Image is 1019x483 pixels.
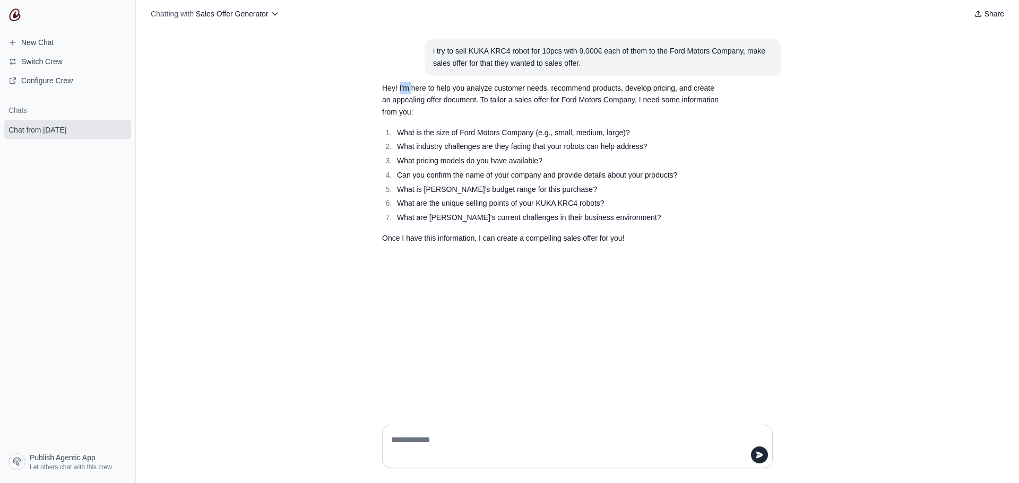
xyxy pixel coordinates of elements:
span: Sales Offer Generator [196,10,269,18]
li: What are [PERSON_NAME]'s current challenges in their business environment? [394,212,722,224]
div: i try to sell KUKA KRC4 robot for 10pcs with 9.000€ each of them to the Ford Motors Company, make... [433,45,773,69]
a: Publish Agentic App Let others chat with this crew [4,449,131,475]
li: What are the unique selling points of your KUKA KRC4 robots? [394,197,722,209]
a: Chat from [DATE] [4,120,131,139]
section: User message [425,39,781,76]
li: What pricing models do you have available? [394,155,722,167]
a: Configure Crew [4,72,131,89]
span: Chatting with [151,8,194,19]
li: What industry challenges are they facing that your robots can help address? [394,140,722,153]
a: New Chat [4,34,131,51]
img: CrewAI Logo [8,8,21,21]
span: Switch Crew [21,56,63,67]
p: Hey! I'm here to help you analyze customer needs, recommend products, develop pricing, and create... [382,82,722,118]
span: Share [985,8,1004,19]
section: Response [374,76,730,251]
span: Configure Crew [21,75,73,86]
li: What is [PERSON_NAME]'s budget range for this purchase? [394,183,722,196]
button: Share [970,6,1008,21]
button: Switch Crew [4,53,131,70]
span: Publish Agentic App [30,452,96,463]
li: Can you confirm the name of your company and provide details about your products? [394,169,722,181]
button: Chatting with Sales Offer Generator [146,6,283,21]
li: What is the size of Ford Motors Company (e.g., small, medium, large)? [394,127,722,139]
span: Chat from [DATE] [8,125,66,135]
span: New Chat [21,37,54,48]
span: Let others chat with this crew [30,463,112,471]
p: Once I have this information, I can create a compelling sales offer for you! [382,232,722,244]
